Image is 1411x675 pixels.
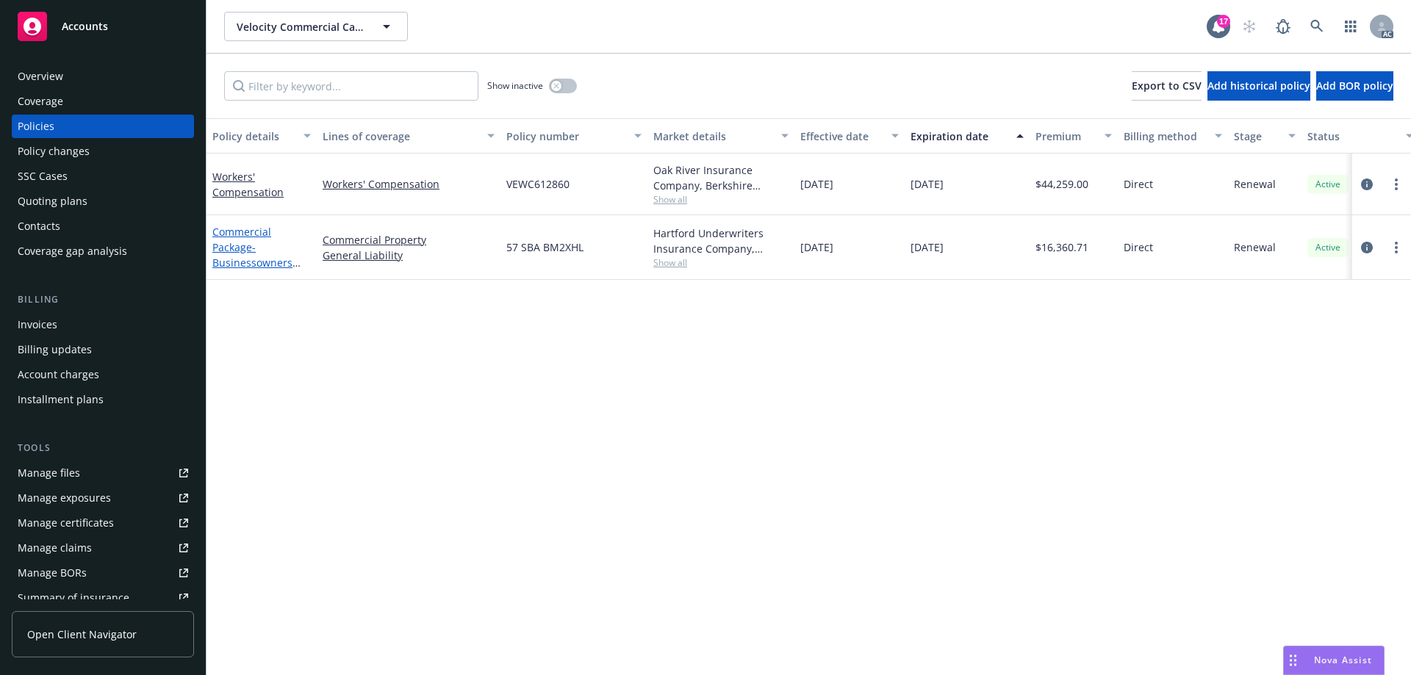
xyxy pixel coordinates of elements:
a: Workers' Compensation [212,170,284,199]
span: Accounts [62,21,108,32]
div: Quoting plans [18,189,87,213]
a: Coverage gap analysis [12,239,194,263]
span: Renewal [1234,176,1276,192]
span: $16,360.71 [1035,239,1088,255]
span: [DATE] [911,176,944,192]
a: Workers' Compensation [323,176,495,192]
a: more [1387,239,1405,256]
span: Velocity Commercial Capital [237,19,364,35]
a: Switch app [1336,12,1365,41]
a: Policies [12,115,194,138]
span: Add historical policy [1207,79,1310,93]
button: Policy number [500,118,647,154]
span: Active [1313,241,1343,254]
div: 17 [1217,15,1230,28]
div: Account charges [18,363,99,386]
a: Manage claims [12,536,194,560]
span: Add BOR policy [1316,79,1393,93]
input: Filter by keyword... [224,71,478,101]
span: Show inactive [487,79,543,92]
a: Policy changes [12,140,194,163]
button: Add historical policy [1207,71,1310,101]
div: Premium [1035,129,1096,144]
div: Policy number [506,129,625,144]
div: Lines of coverage [323,129,478,144]
a: Manage certificates [12,511,194,535]
div: Policy changes [18,140,90,163]
div: Coverage gap analysis [18,239,127,263]
span: - Businessowners Policy [212,240,301,285]
div: Drag to move [1284,646,1302,674]
span: Direct [1124,239,1153,255]
a: Quoting plans [12,189,194,213]
div: SSC Cases [18,165,68,188]
span: Renewal [1234,239,1276,255]
div: Manage BORs [18,561,87,585]
a: Manage BORs [12,561,194,585]
div: Policy details [212,129,295,144]
span: 57 SBA BM2XHL [506,239,584,255]
a: Invoices [12,313,194,336]
span: [DATE] [800,176,833,192]
span: Open Client Navigator [27,627,137,642]
div: Billing [12,292,194,307]
span: $44,259.00 [1035,176,1088,192]
button: Expiration date [905,118,1030,154]
span: [DATE] [800,239,833,255]
div: Invoices [18,313,57,336]
a: Manage exposures [12,486,194,510]
button: Velocity Commercial Capital [224,12,408,41]
a: Account charges [12,363,194,386]
div: Hartford Underwriters Insurance Company, Hartford Insurance Group [653,225,789,256]
a: Coverage [12,90,194,113]
div: Policies [18,115,54,138]
a: SSC Cases [12,165,194,188]
a: Commercial Property [323,232,495,248]
div: Contacts [18,214,60,238]
button: Stage [1228,118,1302,154]
div: Manage exposures [18,486,111,510]
a: circleInformation [1358,239,1376,256]
div: Expiration date [911,129,1008,144]
div: Summary of insurance [18,586,129,610]
div: Oak River Insurance Company, Berkshire Hathaway Homestate Companies (BHHC) [653,162,789,193]
span: Nova Assist [1314,654,1372,666]
span: Direct [1124,176,1153,192]
a: more [1387,176,1405,193]
a: General Liability [323,248,495,263]
a: Manage files [12,461,194,485]
div: Manage certificates [18,511,114,535]
a: Commercial Package [212,225,292,285]
a: Installment plans [12,388,194,411]
a: Accounts [12,6,194,47]
div: Billing updates [18,338,92,361]
div: Installment plans [18,388,104,411]
div: Coverage [18,90,63,113]
div: Effective date [800,129,883,144]
span: [DATE] [911,239,944,255]
a: Summary of insurance [12,586,194,610]
button: Export to CSV [1132,71,1202,101]
span: Export to CSV [1132,79,1202,93]
a: Overview [12,65,194,88]
button: Effective date [794,118,905,154]
span: Show all [653,193,789,206]
div: Manage files [18,461,80,485]
span: VEWC612860 [506,176,570,192]
div: Status [1307,129,1397,144]
a: circleInformation [1358,176,1376,193]
button: Policy details [207,118,317,154]
div: Overview [18,65,63,88]
button: Billing method [1118,118,1228,154]
a: Contacts [12,214,194,238]
div: Market details [653,129,772,144]
div: Stage [1234,129,1279,144]
a: Report a Bug [1268,12,1298,41]
button: Add BOR policy [1316,71,1393,101]
a: Search [1302,12,1332,41]
div: Manage claims [18,536,92,560]
button: Market details [647,118,794,154]
button: Premium [1030,118,1118,154]
a: Billing updates [12,338,194,361]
